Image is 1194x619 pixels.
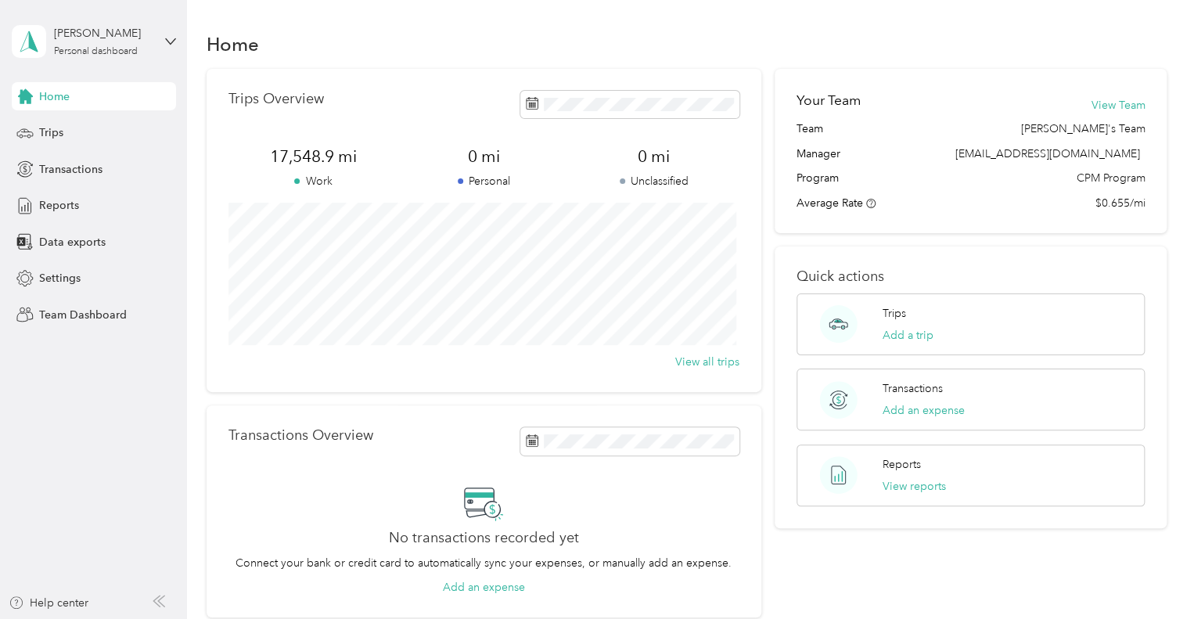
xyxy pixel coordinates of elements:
[797,146,840,162] span: Manager
[883,402,965,419] button: Add an expense
[228,146,399,167] span: 17,548.9 mi
[883,327,933,344] button: Add a trip
[389,530,579,546] h2: No transactions recorded yet
[39,234,106,250] span: Data exports
[797,268,1145,285] p: Quick actions
[1095,195,1145,211] span: $0.655/mi
[1091,97,1145,113] button: View Team
[1076,170,1145,186] span: CPM Program
[1106,531,1194,619] iframe: Everlance-gr Chat Button Frame
[955,147,1139,160] span: [EMAIL_ADDRESS][DOMAIN_NAME]
[883,456,921,473] p: Reports
[207,36,259,52] h1: Home
[675,354,739,370] button: View all trips
[228,427,373,444] p: Transactions Overview
[398,146,569,167] span: 0 mi
[569,146,739,167] span: 0 mi
[39,307,127,323] span: Team Dashboard
[39,197,79,214] span: Reports
[398,173,569,189] p: Personal
[883,380,943,397] p: Transactions
[39,161,102,178] span: Transactions
[443,579,525,596] button: Add an expense
[39,88,70,105] span: Home
[9,595,88,611] button: Help center
[39,270,81,286] span: Settings
[236,555,732,571] p: Connect your bank or credit card to automatically sync your expenses, or manually add an expense.
[797,121,823,137] span: Team
[797,196,863,210] span: Average Rate
[797,91,861,110] h2: Your Team
[39,124,63,141] span: Trips
[54,25,152,41] div: [PERSON_NAME]
[797,170,839,186] span: Program
[883,305,906,322] p: Trips
[1020,121,1145,137] span: [PERSON_NAME]'s Team
[54,47,138,56] div: Personal dashboard
[228,91,324,107] p: Trips Overview
[569,173,739,189] p: Unclassified
[883,478,946,495] button: View reports
[228,173,399,189] p: Work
